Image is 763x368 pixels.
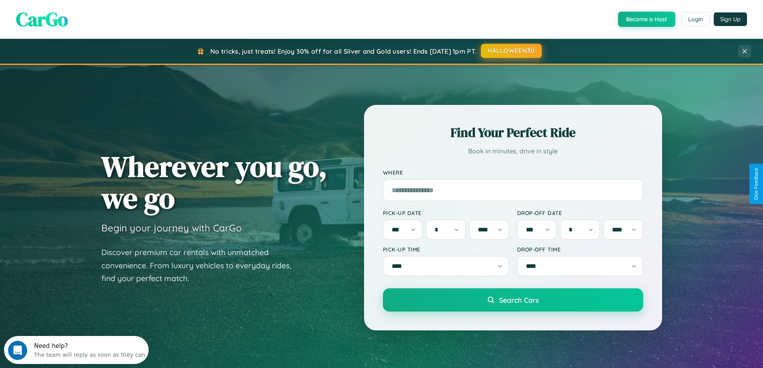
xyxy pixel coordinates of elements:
[210,47,476,55] span: No tricks, just treats! Enjoy 30% off for all Silver and Gold users! Ends [DATE] 1pm PT.
[481,44,542,58] button: HALLOWEEN30
[8,341,27,360] iframe: Intercom live chat
[383,124,643,141] h2: Find Your Perfect Ride
[383,169,643,176] label: Where
[3,3,149,25] div: Open Intercom Messenger
[681,12,710,26] button: Login
[30,13,141,22] div: The team will reply as soon as they can
[101,222,242,234] h3: Begin your journey with CarGo
[30,7,141,13] div: Need help?
[383,246,509,253] label: Pick-up Time
[16,6,68,32] span: CarGo
[499,296,539,304] span: Search Cars
[383,288,643,312] button: Search Cars
[714,12,747,26] button: Sign Up
[517,246,643,253] label: Drop-off Time
[101,151,327,214] h1: Wherever you go, we go
[753,168,759,200] div: Give Feedback
[618,12,675,27] button: Become a Host
[383,145,643,157] p: Book in minutes, drive in style
[517,209,643,216] label: Drop-off Date
[101,246,302,285] p: Discover premium car rentals with unmatched convenience. From luxury vehicles to everyday rides, ...
[4,336,149,364] iframe: Intercom live chat discovery launcher
[383,209,509,216] label: Pick-up Date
